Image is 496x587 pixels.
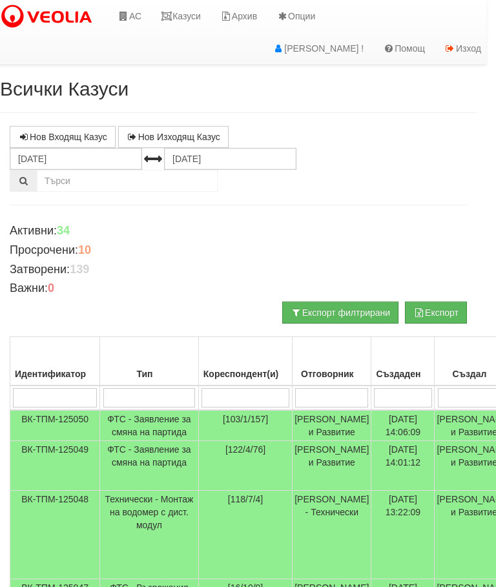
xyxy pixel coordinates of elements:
[10,282,467,295] h4: Важни:
[293,410,371,441] td: [PERSON_NAME] и Развитие
[371,441,435,491] td: [DATE] 14:01:12
[100,441,199,491] td: ФТС - Заявление за смяна на партида
[225,444,265,455] span: [122/4/76]
[201,365,290,383] div: Кореспондент(и)
[228,494,263,504] span: [118/7/4]
[10,263,467,276] h4: Затворени:
[293,441,371,491] td: [PERSON_NAME] и Развитие
[294,365,369,383] div: Отговорник
[405,302,467,324] button: Експорт
[198,337,292,386] th: Кореспондент(и): No sort applied, activate to apply an ascending sort
[10,410,100,441] td: ВК-ТПМ-125050
[435,32,491,65] a: Изход
[78,243,91,256] b: 10
[371,491,435,579] td: [DATE] 13:22:09
[100,491,199,579] td: Технически - Монтаж на водомер с дист. модул
[102,365,196,383] div: Тип
[37,170,218,192] input: Търсене по Идентификатор, Бл/Вх/Ап, Тип, Описание, Моб. Номер, Имейл, Файл, Коментар,
[10,225,467,238] h4: Активни:
[10,244,467,257] h4: Просрочени:
[10,491,100,579] td: ВК-ТПМ-125048
[373,365,432,383] div: Създаден
[70,263,89,276] b: 139
[371,410,435,441] td: [DATE] 14:06:09
[57,224,70,237] b: 34
[100,410,199,441] td: ФТС - Заявление за смяна на партида
[12,365,98,383] div: Идентификатор
[10,337,100,386] th: Идентификатор: No sort applied, activate to apply an ascending sort
[100,337,199,386] th: Тип: No sort applied, activate to apply an ascending sort
[10,441,100,491] td: ВК-ТПМ-125049
[10,126,116,148] a: Нов Входящ Казус
[263,32,373,65] a: [PERSON_NAME] !
[282,302,398,324] button: Експорт филтрирани
[118,126,229,148] a: Нов Изходящ Казус
[293,491,371,579] td: [PERSON_NAME] - Технически
[223,414,268,424] span: [103/1/157]
[373,32,435,65] a: Помощ
[371,337,435,386] th: Създаден: No sort applied, activate to apply an ascending sort
[48,282,54,294] b: 0
[293,337,371,386] th: Отговорник: No sort applied, activate to apply an ascending sort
